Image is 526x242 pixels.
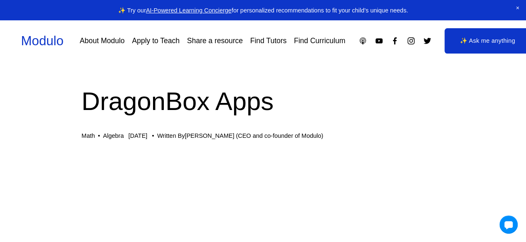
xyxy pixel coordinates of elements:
[157,132,323,139] div: Written By
[187,34,243,48] a: Share a resource
[81,132,95,139] a: Math
[21,34,64,48] a: Modulo
[375,37,383,45] a: YouTube
[250,34,287,48] a: Find Tutors
[81,83,445,119] h1: DragonBox Apps
[358,37,367,45] a: Apple Podcasts
[294,34,346,48] a: Find Curriculum
[407,37,415,45] a: Instagram
[185,132,323,139] a: [PERSON_NAME] (CEO and co-founder of Modulo)
[103,132,124,139] a: Algebra
[390,37,399,45] a: Facebook
[146,7,232,14] a: AI-Powered Learning Concierge
[128,132,148,139] span: [DATE]
[132,34,179,48] a: Apply to Teach
[80,34,125,48] a: About Modulo
[423,37,432,45] a: Twitter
